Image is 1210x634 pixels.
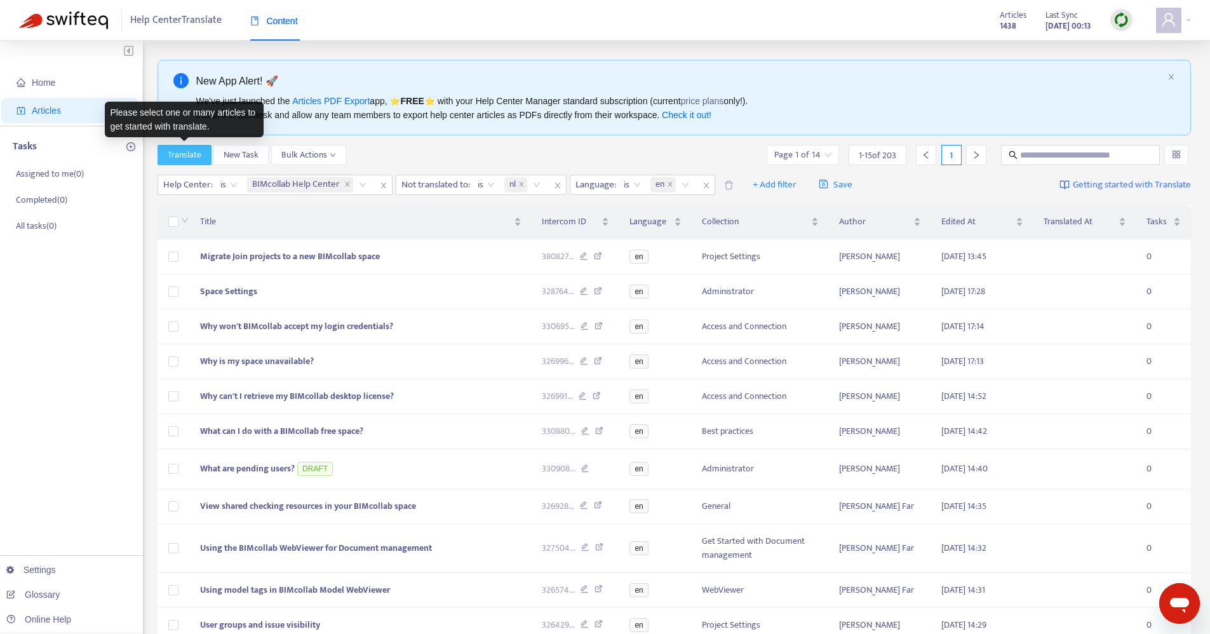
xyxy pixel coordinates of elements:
[509,177,516,192] span: nl
[200,617,320,632] span: User groups and issue visibility
[629,499,648,513] span: en
[692,309,828,344] td: Access and Connection
[190,205,532,239] th: Title
[629,389,648,403] span: en
[692,449,828,489] td: Administrator
[829,379,931,414] td: [PERSON_NAME]
[542,320,575,334] span: 330695 ...
[1136,309,1191,344] td: 0
[1045,8,1078,22] span: Last Sync
[504,177,527,192] span: nl
[6,565,56,575] a: Settings
[542,250,574,264] span: 380827 ...
[1136,239,1191,274] td: 0
[213,145,269,165] button: New Task
[1136,489,1191,524] td: 0
[1136,379,1191,414] td: 0
[809,175,862,195] button: saveSave
[518,181,525,189] span: close
[941,499,986,513] span: [DATE] 14:35
[173,73,189,88] span: info-circle
[829,489,931,524] td: [PERSON_NAME] Far
[941,284,985,299] span: [DATE] 17:28
[624,175,641,194] span: is
[1045,19,1091,33] strong: [DATE] 00:13
[542,583,575,597] span: 326574 ...
[16,193,67,206] p: Completed ( 0 )
[692,379,828,414] td: Access and Connection
[32,105,61,116] span: Articles
[344,181,351,189] span: close
[200,249,380,264] span: Migrate Join projects to a new BIMcollab space
[1033,205,1136,239] th: Translated At
[6,614,71,624] a: Online Help
[829,274,931,309] td: [PERSON_NAME]
[250,17,259,25] span: book
[1136,274,1191,309] td: 0
[941,145,962,165] div: 1
[1159,583,1200,624] iframe: Button to launch messaging window, conversation in progress
[1136,344,1191,379] td: 0
[281,148,336,162] span: Bulk Actions
[859,149,896,162] span: 1 - 15 of 203
[629,462,648,476] span: en
[1136,414,1191,449] td: 0
[250,16,298,26] span: Content
[542,285,574,299] span: 328764 ...
[692,274,828,309] td: Administrator
[200,583,390,597] span: Using model tags in BIMcollab Model WebViewer
[158,175,215,194] span: Help Center :
[200,215,511,229] span: Title
[829,239,931,274] td: [PERSON_NAME]
[941,389,986,403] span: [DATE] 14:52
[196,94,1163,122] div: We've just launched the app, ⭐ ⭐️ with your Help Center Manager standard subscription (current on...
[252,177,342,192] span: BIMcollab Help Center
[1167,73,1175,81] button: close
[692,344,828,379] td: Access and Connection
[542,462,575,476] span: 330908 ...
[667,181,673,189] span: close
[200,354,314,368] span: Why is my space unavailable?
[6,590,60,600] a: Glossary
[839,215,911,229] span: Author
[629,250,648,264] span: en
[542,215,599,229] span: Intercom ID
[922,151,931,159] span: left
[200,319,393,334] span: Why won't BIMcollab accept my login credentials?
[819,177,852,192] span: Save
[1000,8,1026,22] span: Articles
[692,414,828,449] td: Best practices
[692,573,828,608] td: WebViewer
[629,583,648,597] span: en
[200,284,257,299] span: Space Settings
[158,145,212,165] button: Translate
[16,219,57,233] p: All tasks ( 0 )
[1073,178,1191,192] span: Getting started with Translate
[1113,12,1129,28] img: sync.dc5367851b00ba804db3.png
[941,354,984,368] span: [DATE] 17:13
[819,179,828,189] span: save
[549,178,566,193] span: close
[200,499,416,513] span: View shared checking resources in your BIMcollab space
[200,424,363,438] span: What can I do with a BIMcollab free space?
[542,354,574,368] span: 326996 ...
[478,175,495,194] span: is
[542,424,575,438] span: 330880 ...
[105,102,264,137] div: Please select one or many articles to get started with translate.
[941,249,986,264] span: [DATE] 13:45
[130,8,222,32] span: Help Center Translate
[692,239,828,274] td: Project Settings
[692,489,828,524] td: General
[13,139,37,154] p: Tasks
[743,175,806,195] button: + Add filter
[629,320,648,334] span: en
[829,449,931,489] td: [PERSON_NAME]
[200,541,432,555] span: Using the BIMcollab WebViewer for Document management
[941,424,987,438] span: [DATE] 14:42
[200,389,394,403] span: Why can't I retrieve my BIMcollab desktop license?
[17,78,25,87] span: home
[619,205,692,239] th: Language
[542,618,575,632] span: 326429 ...
[941,583,985,597] span: [DATE] 14:31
